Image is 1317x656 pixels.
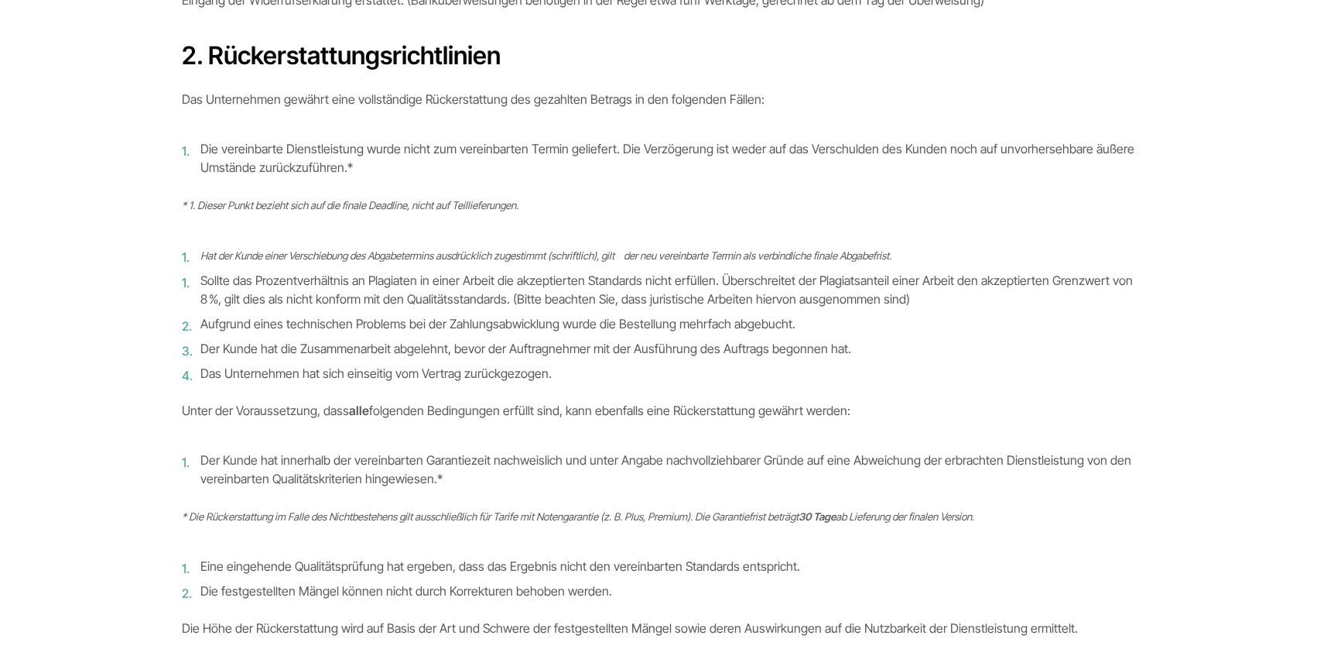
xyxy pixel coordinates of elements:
[182,40,501,70] b: 2. Rückerstattungsrichtlinien
[200,558,800,574] span: Eine eingehende Qualitätsprüfung hat ergeben, dass das Ergebnis nicht den vereinbarten Standards ...
[200,316,795,331] span: Aufgrund eines technischen Problems bei der Zahlungsabwicklung wurde die Bestellung mehrfach abge...
[349,403,369,418] b: alle
[369,403,850,418] span: folgenden Bedingungen erfüllt sind, kann ebenfalls eine Rückerstattung gewährt werden:
[182,199,518,211] span: * 1. Dieser Punkt bezieht sich auf die finale Deadline, nicht auf Teillieferungen.
[182,91,765,107] span: Das Unternehmen gewährt eine vollständige Rückerstattung des gezahlten Betrags in den folgenden F...
[836,510,974,523] span: ab Lieferung der finalen Version.
[182,403,349,418] span: Unter der Voraussetzung, dass
[799,510,836,523] i: 30 Tage
[182,620,1078,636] span: Die Höhe der Rückerstattung wird auf Basis der Art und Schwere der festgestellten Mängel sowie de...
[200,452,1131,486] span: Der Kunde hat innerhalb der vereinbarten Garantiezeit nachweislich und unter Angabe nachvollziehb...
[200,273,1133,307] span: Sollte das Prozentverhältnis an Plagiaten in einer Arbeit die akzeptierten Standards nicht erfüll...
[200,583,612,599] span: Die festgestellten Mängel können nicht durch Korrekturen behoben werden.
[182,510,799,523] span: * Die Rückerstattung im Falle des Nichtbestehens gilt ausschließlich für Tarife mit Notengarantie...
[200,366,552,381] span: Das Unternehmen hat sich einseitig vom Vertrag zurückgezogen.
[200,341,851,356] span: Der Kunde hat die Zusammenarbeit abgelehnt, bevor der Auftragnehmer mit der Ausführung des Auftra...
[200,249,891,262] span: Hat der Kunde einer Verschiebung des Abgabetermins ausdrücklich zugestimmt (schriftlich), gilt de...
[200,141,1134,175] span: Die vereinbarte Dienstleistung wurde nicht zum vereinbarten Termin geliefert. Die Verzögerung ist...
